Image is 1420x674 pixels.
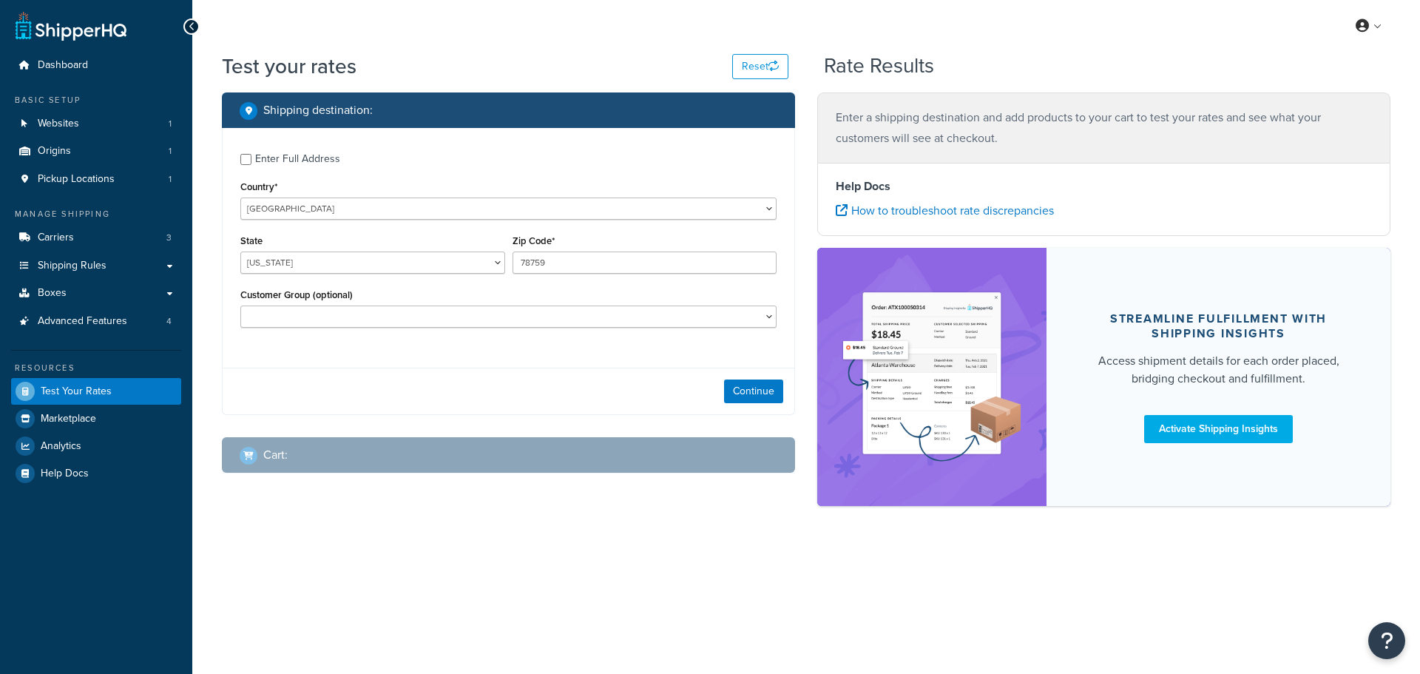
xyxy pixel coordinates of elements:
[169,145,172,158] span: 1
[240,181,277,192] label: Country*
[38,118,79,130] span: Websites
[11,280,181,307] a: Boxes
[41,468,89,480] span: Help Docs
[38,260,106,272] span: Shipping Rules
[11,308,181,335] a: Advanced Features4
[169,173,172,186] span: 1
[824,55,934,78] h2: Rate Results
[11,460,181,487] a: Help Docs
[724,380,783,403] button: Continue
[240,289,353,300] label: Customer Group (optional)
[41,413,96,425] span: Marketplace
[11,110,181,138] li: Websites
[38,145,71,158] span: Origins
[11,224,181,252] li: Carriers
[240,154,251,165] input: Enter Full Address
[11,138,181,165] li: Origins
[240,235,263,246] label: State
[11,166,181,193] li: Pickup Locations
[11,166,181,193] a: Pickup Locations1
[166,232,172,244] span: 3
[11,378,181,405] a: Test Your Rates
[1144,415,1293,443] a: Activate Shipping Insights
[11,362,181,374] div: Resources
[38,232,74,244] span: Carriers
[11,308,181,335] li: Advanced Features
[11,138,181,165] a: Origins1
[11,433,181,459] a: Analytics
[11,208,181,220] div: Manage Shipping
[11,252,181,280] a: Shipping Rules
[38,59,88,72] span: Dashboard
[1082,311,1355,341] div: Streamline Fulfillment with Shipping Insights
[263,448,288,462] h2: Cart :
[263,104,373,117] h2: Shipping destination :
[11,405,181,432] a: Marketplace
[41,385,112,398] span: Test Your Rates
[11,52,181,79] a: Dashboard
[1368,622,1405,659] button: Open Resource Center
[836,107,1372,149] p: Enter a shipping destination and add products to your cart to test your rates and see what your c...
[1082,352,1355,388] div: Access shipment details for each order placed, bridging checkout and fulfillment.
[11,94,181,107] div: Basic Setup
[41,440,81,453] span: Analytics
[11,110,181,138] a: Websites1
[836,178,1372,195] h4: Help Docs
[38,173,115,186] span: Pickup Locations
[839,270,1024,484] img: feature-image-si-e24932ea9b9fcd0ff835db86be1ff8d589347e8876e1638d903ea230a36726be.png
[222,52,356,81] h1: Test your rates
[732,54,788,79] button: Reset
[38,287,67,300] span: Boxes
[513,235,555,246] label: Zip Code*
[38,315,127,328] span: Advanced Features
[11,224,181,252] a: Carriers3
[836,202,1054,219] a: How to troubleshoot rate discrepancies
[255,149,340,169] div: Enter Full Address
[169,118,172,130] span: 1
[166,315,172,328] span: 4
